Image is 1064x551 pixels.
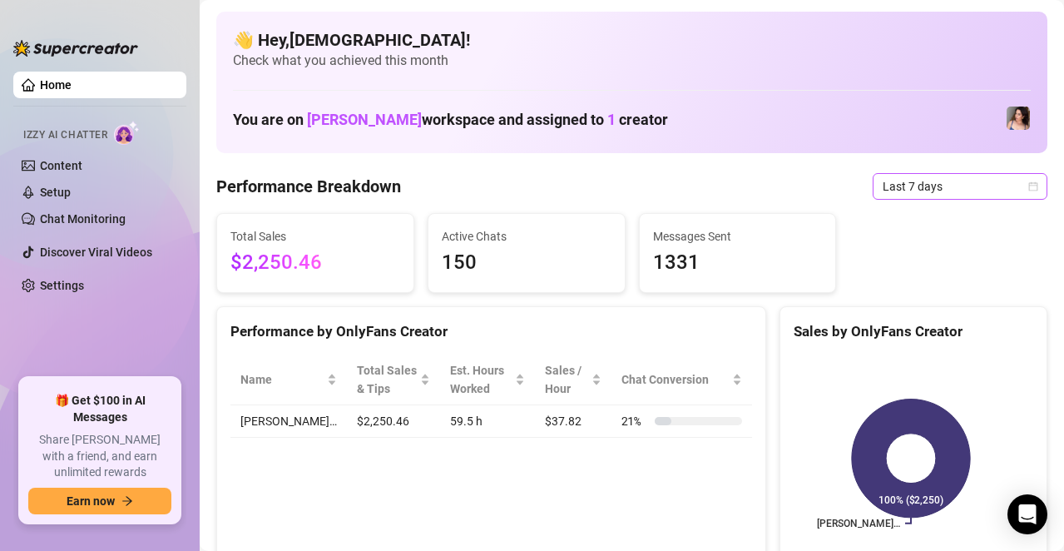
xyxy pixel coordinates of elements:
span: Chat Conversion [621,370,729,389]
span: 150 [442,247,611,279]
a: Setup [40,186,71,199]
td: $2,250.46 [347,405,440,438]
a: Settings [40,279,84,292]
th: Name [230,355,347,405]
div: Open Intercom Messenger [1007,494,1047,534]
span: 🎁 Get $100 in AI Messages [28,393,171,425]
a: Chat Monitoring [40,212,126,226]
span: Total Sales [230,227,400,246]
span: Messages Sent [653,227,823,246]
th: Total Sales & Tips [347,355,440,405]
th: Sales / Hour [535,355,611,405]
a: Content [40,159,82,172]
span: Earn now [67,494,115,508]
span: 1331 [653,247,823,279]
h4: Performance Breakdown [216,175,401,198]
a: Home [40,78,72,92]
span: Check what you achieved this month [233,52,1031,70]
span: Sales / Hour [545,361,588,398]
span: arrow-right [121,495,133,507]
td: 59.5 h [440,405,534,438]
h4: 👋 Hey, [DEMOGRAPHIC_DATA] ! [233,28,1031,52]
div: Sales by OnlyFans Creator [794,320,1033,343]
div: Est. Hours Worked [450,361,511,398]
button: Earn nowarrow-right [28,488,171,514]
td: $37.82 [535,405,611,438]
img: AI Chatter [114,121,140,145]
a: Discover Viral Videos [40,246,152,259]
span: $2,250.46 [230,247,400,279]
div: Performance by OnlyFans Creator [230,320,752,343]
h1: You are on workspace and assigned to creator [233,111,668,129]
span: Izzy AI Chatter [23,127,107,143]
span: Total Sales & Tips [357,361,417,398]
span: Share [PERSON_NAME] with a friend, and earn unlimited rewards [28,432,171,481]
span: Name [240,370,324,389]
span: calendar [1028,181,1038,191]
img: logo-BBDzfeDw.svg [13,40,138,57]
span: Active Chats [442,227,611,246]
th: Chat Conversion [611,355,752,405]
text: [PERSON_NAME]… [817,519,900,530]
span: [PERSON_NAME] [307,111,422,128]
span: Last 7 days [883,174,1037,199]
span: 1 [607,111,616,128]
span: 21 % [621,412,648,430]
td: [PERSON_NAME]… [230,405,347,438]
img: Lauren [1007,107,1030,130]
